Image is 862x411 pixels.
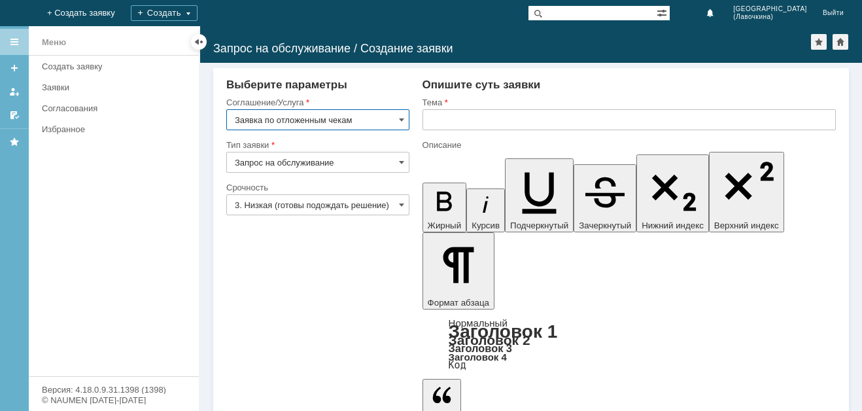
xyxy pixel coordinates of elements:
a: Нормальный [449,317,508,329]
div: Срочность [226,183,407,192]
button: Зачеркнутый [574,164,636,232]
button: Нижний индекс [636,154,709,232]
a: Заявки [37,77,196,98]
div: Меню [42,35,66,50]
div: Добавить в избранное [811,34,827,50]
a: Заголовок 1 [449,321,558,342]
button: Верхний индекс [709,152,784,232]
span: Опишите суть заявки [422,79,541,91]
span: Курсив [472,221,500,230]
a: Заголовок 2 [449,332,530,348]
div: © NAUMEN [DATE]-[DATE] [42,396,186,404]
div: Скрыть меню [191,34,207,50]
a: Код [449,359,466,371]
button: Подчеркнутый [505,158,574,232]
a: Создать заявку [37,56,196,77]
a: Мои согласования [4,105,25,126]
span: Жирный [428,221,462,230]
a: Заголовок 3 [449,342,512,354]
a: Мои заявки [4,81,25,102]
div: Версия: 4.18.0.9.31.1398 (1398) [42,385,186,394]
button: Курсив [466,188,505,232]
button: Жирный [422,183,467,232]
span: Верхний индекс [714,221,779,230]
div: Тип заявки [226,141,407,149]
div: Сделать домашней страницей [833,34,848,50]
span: Зачеркнутый [579,221,631,230]
a: Заголовок 4 [449,351,507,363]
span: [GEOGRAPHIC_DATA] [733,5,807,13]
div: Заявки [42,82,191,92]
div: Запрос на обслуживание / Создание заявки [213,42,811,55]
div: Создать заявку [42,62,191,71]
button: Формат абзаца [422,232,494,310]
span: Нижний индекс [642,221,704,230]
a: Согласования [37,98,196,118]
div: Соглашение/Услуга [226,98,407,107]
div: Создать [131,5,198,21]
a: Создать заявку [4,58,25,79]
div: Описание [422,141,833,149]
span: Подчеркнутый [510,221,568,230]
div: Формат абзаца [422,319,836,370]
span: Выберите параметры [226,79,347,91]
div: Согласования [42,103,191,113]
div: Избранное [42,124,177,134]
span: (Лавочкина) [733,13,807,21]
span: Расширенный поиск [657,6,670,18]
div: Тема [422,98,833,107]
span: Формат абзаца [428,298,489,308]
